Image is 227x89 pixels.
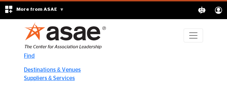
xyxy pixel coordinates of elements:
span: More from ASAE [16,7,64,12]
a: Suppliers & Services [24,75,75,81]
img: Site Logo [24,22,107,49]
button: Toggle navigation [184,29,203,42]
a: Find [24,52,203,60]
a: Destinations & Venues [24,67,81,73]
